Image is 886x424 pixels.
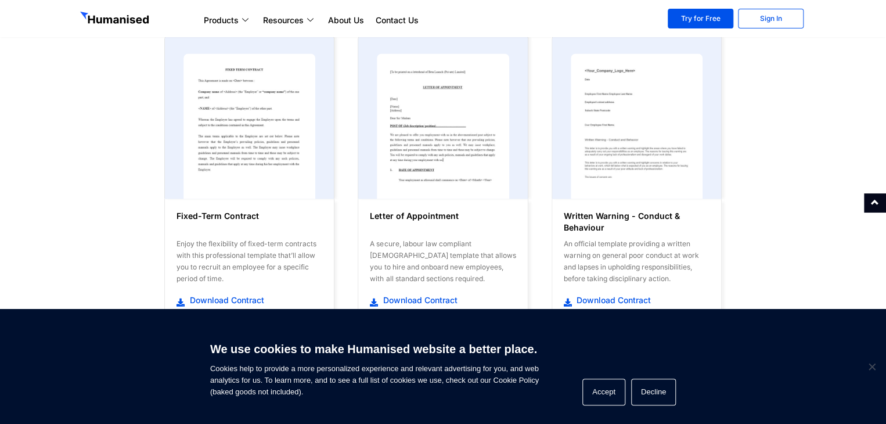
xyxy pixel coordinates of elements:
a: Download Contract [177,293,322,306]
div: Enjoy the flexibility of fixed-term contracts with this professional template that’ll allow you t... [177,238,322,285]
button: Decline [631,379,676,405]
span: Cookies help to provide a more personalized experience and relevant advertising for you, and web ... [210,335,539,398]
a: About Us [322,13,370,27]
span: Download Contract [187,294,264,306]
img: Template General term Contract [377,53,509,199]
h6: Written Warning - Conduct & Behaviour [564,210,709,233]
img: GetHumanised Logo [80,12,151,27]
a: Resources [257,13,322,27]
span: Decline [866,361,877,372]
a: Sign In [738,9,804,28]
span: Download Contract [574,294,651,306]
a: Download Contract [370,293,516,306]
h6: We use cookies to make Humanised website a better place. [210,341,539,357]
a: Download Contract [564,293,709,306]
div: A secure, labour law compliant [DEMOGRAPHIC_DATA] template that allows you to hire and onboard ne... [370,238,516,285]
a: Products [198,13,257,27]
span: Download Contract [380,294,458,306]
div: An official template providing a written warning on general poor conduct at work and lapses in up... [564,238,709,285]
h6: Fixed-Term Contract [177,210,322,233]
a: Contact Us [370,13,424,27]
button: Accept [582,379,625,405]
h6: Letter of Appointment [370,210,516,233]
a: Try for Free [668,9,733,28]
